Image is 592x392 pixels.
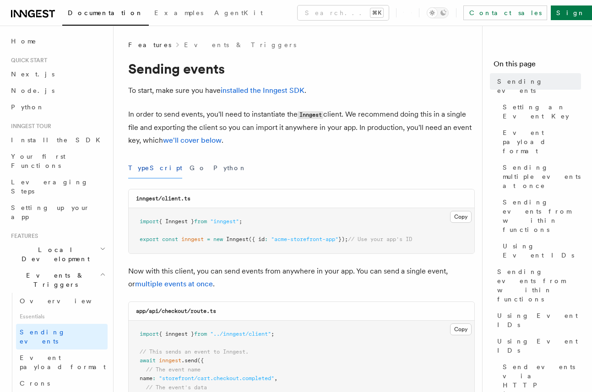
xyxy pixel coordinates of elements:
button: Python [213,158,247,178]
kbd: ⌘K [370,8,383,17]
p: To start, make sure you have . [128,84,475,97]
a: Sending events from within functions [499,194,581,238]
span: Overview [20,297,114,305]
a: Sending multiple events at once [499,159,581,194]
a: Overview [16,293,108,309]
button: Local Development [7,242,108,267]
p: Now with this client, you can send events from anywhere in your app. You can send a single event,... [128,265,475,290]
h1: Sending events [128,60,475,77]
a: Next.js [7,66,108,82]
span: Using Event IDs [497,337,581,355]
span: Your first Functions [11,153,65,169]
span: ({ [197,357,204,364]
a: Using Event IDs [494,333,581,359]
span: // The event name [146,366,201,373]
span: { Inngest } [159,218,194,225]
span: export [140,236,159,242]
span: inngest [181,236,204,242]
span: Events & Triggers [7,271,100,289]
span: Sending events [497,77,581,95]
a: Home [7,33,108,49]
span: ; [271,331,274,337]
a: AgentKit [209,3,268,25]
a: Sending events [494,73,581,99]
a: multiple events at once [135,279,213,288]
button: Copy [450,323,472,335]
code: Inngest [298,111,323,119]
span: Sending multiple events at once [503,163,581,190]
span: Using Event IDs [497,311,581,329]
span: Inngest [226,236,249,242]
span: "inngest" [210,218,239,225]
span: , [274,375,277,381]
span: import [140,218,159,225]
a: Python [7,99,108,115]
a: we'll cover below [163,136,222,145]
span: Using Event IDs [503,242,581,260]
span: Setting an Event Key [503,102,581,121]
span: Features [7,232,38,240]
span: Setting up your app [11,204,90,220]
span: ({ id [249,236,265,242]
span: : [152,375,156,381]
button: Go [190,158,206,178]
a: installed the Inngest SDK [221,86,304,95]
span: Quick start [7,57,47,64]
a: Sending events from within functions [494,263,581,307]
span: // Use your app's ID [348,236,412,242]
span: Essentials [16,309,108,324]
span: }); [338,236,348,242]
span: import [140,331,159,337]
span: Examples [154,9,203,16]
button: TypeScript [128,158,182,178]
span: Event payload format [503,128,581,156]
span: Node.js [11,87,54,94]
a: Event payload format [499,124,581,159]
code: inngest/client.ts [136,195,190,202]
a: Setting an Event Key [499,99,581,124]
span: inngest [159,357,181,364]
span: Leveraging Steps [11,178,88,195]
a: Node.js [7,82,108,99]
span: name [140,375,152,381]
span: Sending events [20,328,65,345]
a: Using Event IDs [494,307,581,333]
span: Features [128,40,171,49]
span: "storefront/cart.checkout.completed" [159,375,274,381]
span: Documentation [68,9,143,16]
span: // This sends an event to Inngest. [140,349,249,355]
span: Event payload format [20,354,106,371]
span: Install the SDK [11,136,106,144]
span: "acme-storefront-app" [271,236,338,242]
span: = [207,236,210,242]
a: Using Event IDs [499,238,581,263]
span: Sending events from within functions [503,198,581,234]
a: Event payload format [16,349,108,375]
span: new [213,236,223,242]
span: Crons [20,380,50,387]
span: Inngest tour [7,123,51,130]
a: Events & Triggers [184,40,296,49]
h4: On this page [494,59,581,73]
span: Next.js [11,70,54,78]
span: await [140,357,156,364]
span: from [194,331,207,337]
a: Install the SDK [7,132,108,148]
span: Local Development [7,245,100,263]
span: Home [11,37,37,46]
span: .send [181,357,197,364]
a: Crons [16,375,108,392]
span: // The event's data [146,384,207,391]
span: Sending events from within functions [497,267,581,304]
button: Events & Triggers [7,267,108,293]
span: { inngest } [159,331,194,337]
span: "../inngest/client" [210,331,271,337]
span: : [265,236,268,242]
a: Examples [149,3,209,25]
span: from [194,218,207,225]
a: Documentation [62,3,149,26]
a: Setting up your app [7,199,108,225]
a: Sending events [16,324,108,349]
span: AgentKit [214,9,263,16]
span: const [162,236,178,242]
